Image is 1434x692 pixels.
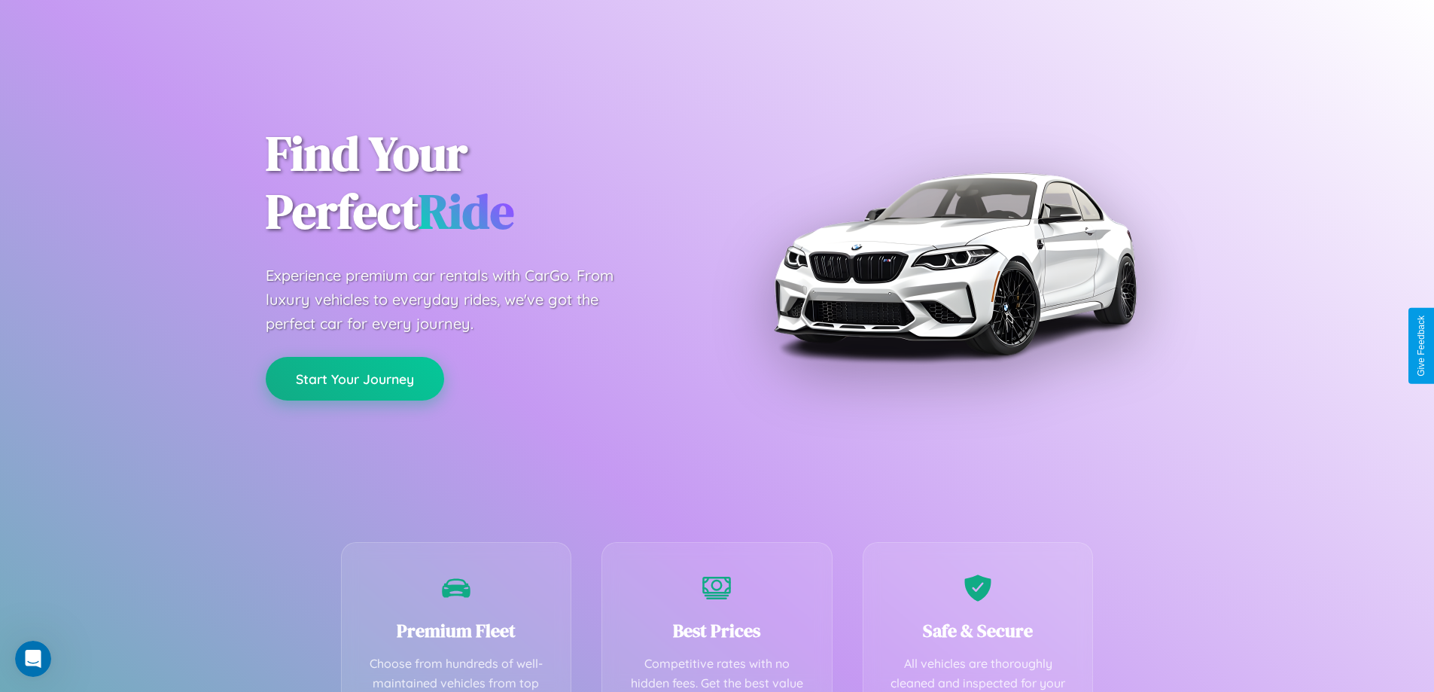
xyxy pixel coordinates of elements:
button: Start Your Journey [266,357,444,401]
h1: Find Your Perfect [266,125,695,241]
h3: Best Prices [625,618,809,643]
iframe: Intercom live chat [15,641,51,677]
span: Ride [419,178,514,244]
div: Give Feedback [1416,316,1426,376]
h3: Premium Fleet [364,618,549,643]
img: Premium BMW car rental vehicle [766,75,1143,452]
p: Experience premium car rentals with CarGo. From luxury vehicles to everyday rides, we've got the ... [266,264,642,336]
h3: Safe & Secure [886,618,1070,643]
